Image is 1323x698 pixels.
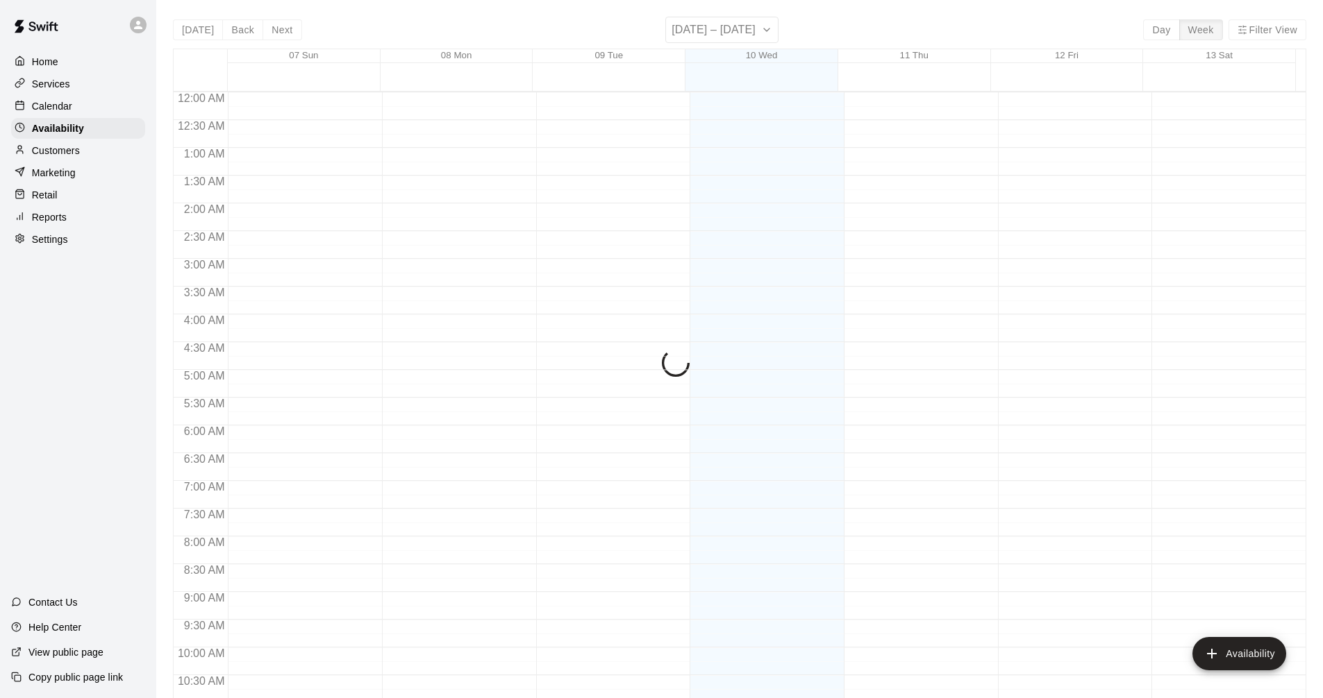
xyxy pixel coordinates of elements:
p: Calendar [32,99,72,113]
a: Customers [11,140,145,161]
a: Home [11,51,145,72]
span: 10:00 AM [174,647,228,659]
a: Settings [11,229,145,250]
span: 9:30 AM [181,620,228,631]
span: 9:00 AM [181,592,228,604]
a: Calendar [11,96,145,117]
p: Services [32,77,70,91]
span: 1:30 AM [181,176,228,187]
button: 10 Wed [746,50,778,60]
span: 4:00 AM [181,314,228,326]
span: 5:00 AM [181,370,228,382]
button: add [1192,637,1286,670]
button: 09 Tue [594,50,623,60]
a: Reports [11,207,145,228]
p: Customers [32,144,80,158]
p: View public page [28,645,103,659]
p: Availability [32,121,84,135]
span: 4:30 AM [181,342,228,354]
p: Copy public page link [28,670,123,684]
span: 7:00 AM [181,481,228,493]
span: 3:00 AM [181,259,228,271]
p: Help Center [28,620,81,634]
a: Marketing [11,162,145,183]
button: 13 Sat [1206,50,1233,60]
span: 2:00 AM [181,203,228,215]
p: Home [32,55,58,69]
p: Settings [32,232,68,246]
span: 8:30 AM [181,564,228,576]
span: 10:30 AM [174,675,228,687]
button: 12 Fri [1055,50,1079,60]
button: 11 Thu [900,50,929,60]
p: Marketing [32,166,76,180]
span: 12:00 AM [174,92,228,104]
button: 08 Mon [441,50,472,60]
span: 5:30 AM [181,398,228,409]
p: Reports [32,210,67,224]
a: Services [11,74,145,94]
span: 3:30 AM [181,287,228,298]
button: 07 Sun [289,50,318,60]
span: 2:30 AM [181,231,228,243]
span: 6:00 AM [181,425,228,437]
span: 6:30 AM [181,453,228,465]
p: Contact Us [28,595,78,609]
p: Retail [32,188,58,202]
span: 12:30 AM [174,120,228,132]
span: 1:00 AM [181,148,228,160]
a: Retail [11,185,145,205]
span: 7:30 AM [181,509,228,520]
span: 8:00 AM [181,536,228,548]
a: Availability [11,118,145,139]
